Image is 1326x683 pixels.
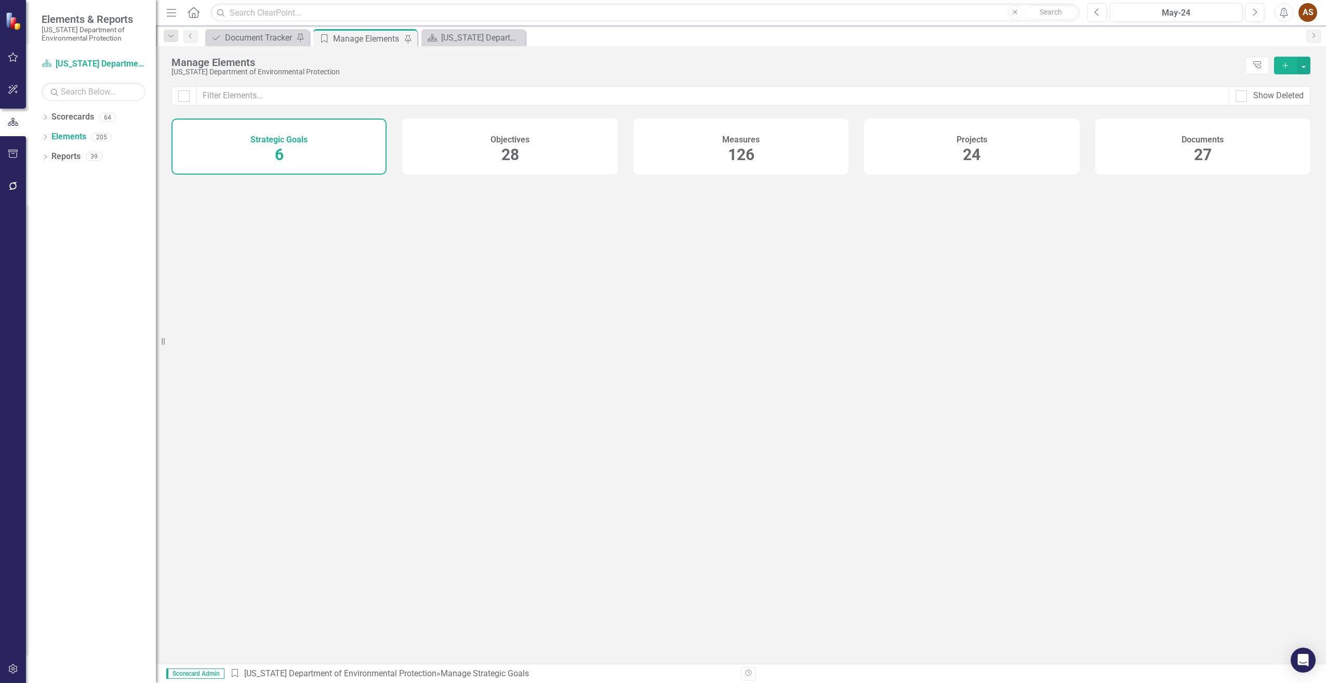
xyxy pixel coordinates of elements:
[51,151,81,163] a: Reports
[42,25,145,43] small: [US_STATE] Department of Environmental Protection
[1113,7,1239,19] div: May-24
[99,113,116,122] div: 64
[1253,90,1304,102] div: Show Deleted
[490,135,529,145] h4: Objectives
[42,58,145,70] a: [US_STATE] Department of Environmental Protection
[728,146,754,164] span: 126
[1110,3,1242,22] button: May-24
[722,135,760,145] h4: Measures
[171,57,1240,68] div: Manage Elements
[42,13,145,25] span: Elements & Reports
[51,131,86,143] a: Elements
[275,146,284,164] span: 6
[196,86,1229,106] input: Filter Elements...
[225,31,294,44] div: Document Tracker
[1291,648,1316,673] div: Open Intercom Messenger
[1194,146,1212,164] span: 27
[42,83,145,101] input: Search Below...
[51,111,94,123] a: Scorecards
[230,668,733,680] div: » Manage Strategic Goals
[166,668,224,679] span: Scorecard Admin
[1025,5,1077,20] button: Search
[963,146,980,164] span: 24
[424,31,523,44] a: [US_STATE] Department of Environmental Protection
[333,32,402,45] div: Manage Elements
[208,31,294,44] a: Document Tracker
[86,152,102,161] div: 39
[210,4,1080,22] input: Search ClearPoint...
[91,133,112,141] div: 205
[1040,8,1062,16] span: Search
[501,146,519,164] span: 28
[1182,135,1224,145] h4: Documents
[250,135,308,145] h4: Strategic Goals
[441,31,523,44] div: [US_STATE] Department of Environmental Protection
[171,68,1240,76] div: [US_STATE] Department of Environmental Protection
[1298,3,1317,22] button: AS
[957,135,987,145] h4: Projects
[5,11,23,30] img: ClearPoint Strategy
[244,668,436,678] a: [US_STATE] Department of Environmental Protection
